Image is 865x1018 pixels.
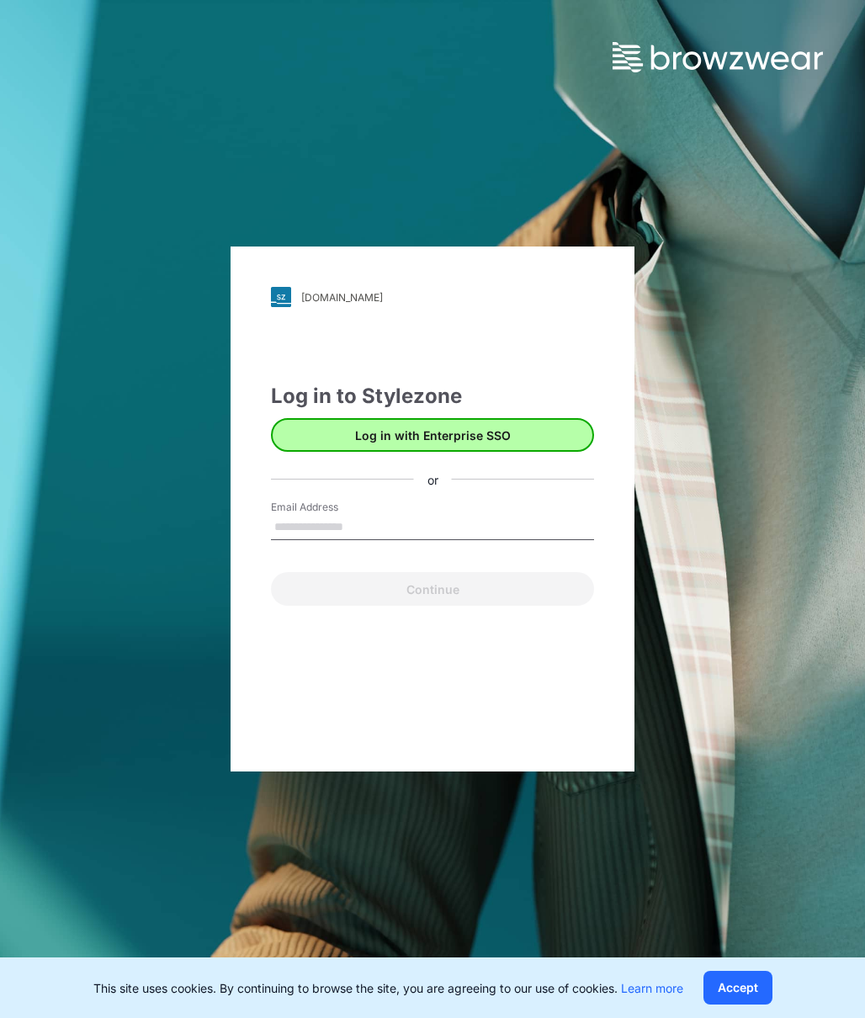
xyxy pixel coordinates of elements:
[93,979,683,997] p: This site uses cookies. By continuing to browse the site, you are agreeing to our use of cookies.
[271,287,291,307] img: svg+xml;base64,PHN2ZyB3aWR0aD0iMjgiIGhlaWdodD0iMjgiIHZpZXdCb3g9IjAgMCAyOCAyOCIgZmlsbD0ibm9uZSIgeG...
[414,470,452,488] div: or
[271,500,389,515] label: Email Address
[271,418,594,452] button: Log in with Enterprise SSO
[271,381,594,411] div: Log in to Stylezone
[613,42,823,72] img: browzwear-logo.73288ffb.svg
[271,287,594,307] a: [DOMAIN_NAME]
[301,291,383,304] div: [DOMAIN_NAME]
[703,971,772,1005] button: Accept
[621,981,683,995] a: Learn more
